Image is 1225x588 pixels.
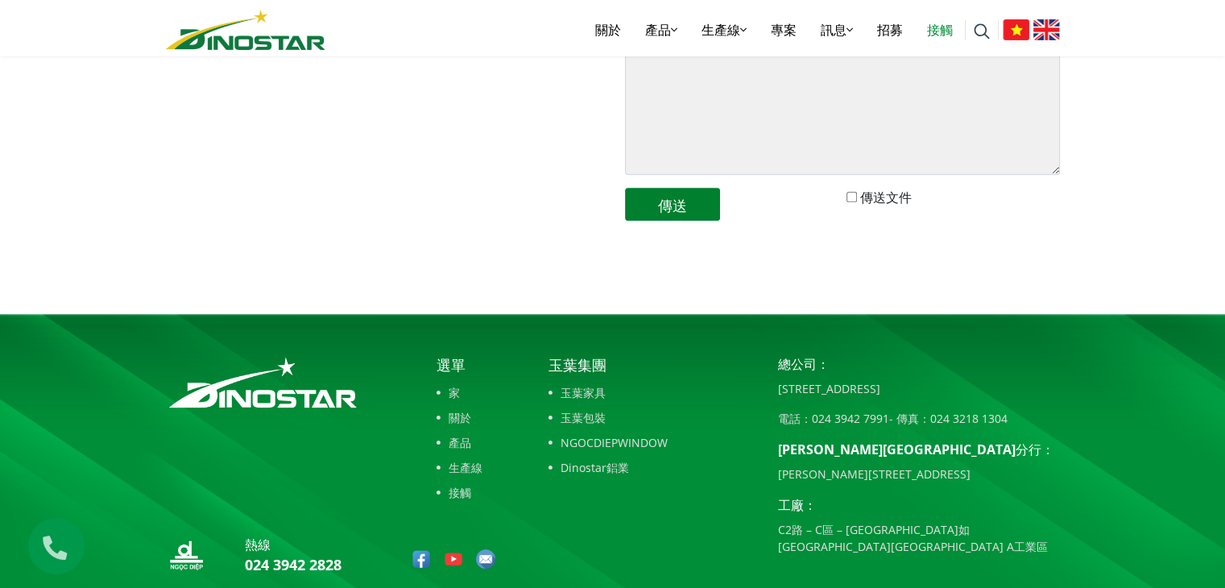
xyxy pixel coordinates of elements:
[689,4,759,56] a: 生產線
[548,384,754,401] a: 玉葉家具
[166,535,206,575] img: logo_nd_footer
[877,21,903,39] font: 招募
[771,21,797,39] font: 專案
[245,536,271,553] font: 熱線
[821,21,846,39] font: 訊息
[778,522,1048,554] font: C2路 – C區 – [GEOGRAPHIC_DATA]如[GEOGRAPHIC_DATA][GEOGRAPHIC_DATA] A工業區
[548,355,606,375] font: 玉葉集團
[548,434,754,451] a: NGOCDIEPWINDOW
[778,466,970,482] font: [PERSON_NAME][STREET_ADDRESS]
[449,485,471,500] font: 接觸
[449,410,471,425] font: 關於
[1033,19,1060,40] img: 英語
[778,411,812,426] font: 電話：
[778,496,817,514] font: 工廠：
[860,188,912,206] font: 傳送文件
[915,4,965,56] a: 接觸
[809,4,865,56] a: 訊息
[633,4,689,56] a: 產品
[437,384,482,401] a: 家
[437,355,466,375] font: 選單
[865,4,915,56] a: 招募
[548,459,754,476] a: Dinostar鋁業
[889,411,930,426] font: - 傳真：
[449,385,460,400] font: 家
[548,409,754,426] a: 玉葉包裝
[645,21,671,39] font: 產品
[166,354,360,411] img: logo_footer
[701,21,740,39] font: 生產線
[1003,19,1029,40] img: 越南語
[245,555,341,574] a: 024 3942 2828
[561,410,606,425] font: 玉葉包裝
[437,484,482,501] a: 接觸
[778,381,880,396] font: [STREET_ADDRESS]
[449,435,471,450] font: 產品
[974,23,990,39] img: 搜尋
[658,195,687,214] font: 傳送
[927,21,953,39] font: 接觸
[595,21,621,39] font: 關於
[437,459,482,476] a: 生產線
[437,409,482,426] a: 關於
[930,411,1008,426] a: 024 3218 1304
[778,441,1054,458] font: [PERSON_NAME][GEOGRAPHIC_DATA]分行：
[166,10,325,50] img: 標識
[759,4,809,56] a: 專案
[437,434,482,451] a: 產品
[561,385,606,400] font: 玉葉家具
[778,355,830,373] font: 總公司：
[625,188,720,221] button: 傳送
[449,460,482,475] font: 生產線
[561,435,668,450] font: NGOCDIEPWINDOW
[561,460,629,475] font: Dinostar鋁業
[812,411,889,426] a: 024 3942 7991
[583,4,633,56] a: 關於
